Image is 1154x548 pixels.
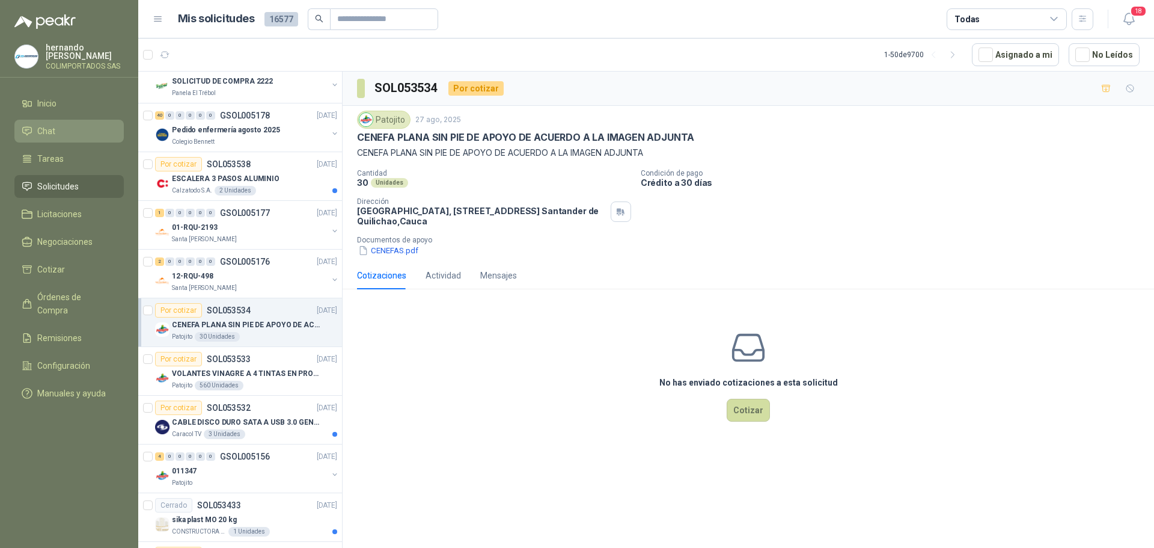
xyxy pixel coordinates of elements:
p: Documentos de apoyo [357,236,1149,244]
p: [DATE] [317,159,337,170]
p: CENEFA PLANA SIN PIE DE APOYO DE ACUERDO A LA IMAGEN ADJUNTA [172,319,322,331]
button: CENEFAS.pdf [357,244,420,257]
img: Company Logo [155,371,169,386]
a: Por cotizarSOL053532[DATE] Company LogoCABLE DISCO DURO SATA A USB 3.0 GENERICOCaracol TV3 Unidades [138,396,342,445]
p: SOL053538 [207,160,251,168]
p: Patojito [172,332,192,342]
a: Configuración [14,354,124,377]
div: 0 [176,209,185,217]
p: SOL053534 [207,306,251,315]
div: 0 [206,111,215,120]
span: Licitaciones [37,208,82,221]
p: GSOL005156 [220,452,270,461]
p: [DATE] [317,451,337,463]
div: 0 [186,452,195,461]
img: Company Logo [155,176,169,191]
span: 18 [1130,5,1147,17]
span: Solicitudes [37,180,79,193]
div: Cotizaciones [357,269,406,282]
div: 0 [165,111,174,120]
span: Manuales y ayuda [37,387,106,400]
img: Company Logo [155,128,169,142]
img: Logo peakr [14,14,76,29]
p: SOL053532 [207,404,251,412]
div: 30 Unidades [195,332,240,342]
div: 560 Unidades [195,381,243,390]
p: Condición de pago [641,169,1149,177]
p: [DATE] [317,402,337,414]
div: Unidades [371,178,408,188]
p: Pedido enfermería agosto 2025 [172,125,280,136]
div: 0 [176,111,185,120]
img: Company Logo [155,274,169,288]
p: sika plast MO 20 kg [172,514,237,526]
div: 0 [206,452,215,461]
a: Tareas [14,147,124,170]
div: Por cotizar [155,352,202,366]
a: Órdenes de Compra [14,286,124,322]
span: Tareas [37,152,64,165]
a: 27 1 0 0 0 0 GSOL005179[DATE] Company LogoSOLICITUD DE COMPRA 2222Panela El Trébol [155,60,340,98]
div: Por cotizar [448,81,504,96]
p: 12-RQU-498 [172,271,213,282]
p: CENEFA PLANA SIN PIE DE APOYO DE ACUERDO A LA IMAGEN ADJUNTA [357,146,1140,159]
div: 2 Unidades [215,186,256,195]
p: Colegio Bennett [172,137,215,147]
div: 0 [165,257,174,266]
a: CerradoSOL053433[DATE] Company Logosika plast MO 20 kgCONSTRUCTORA GRUPO FIP1 Unidades [138,493,342,542]
p: SOLICITUD DE COMPRA 2222 [172,76,273,87]
span: Remisiones [37,331,82,345]
div: 0 [186,209,195,217]
h3: No has enviado cotizaciones a esta solicitud [659,376,838,389]
p: [DATE] [317,305,337,316]
div: 0 [206,257,215,266]
p: 27 ago, 2025 [415,114,461,126]
p: GSOL005176 [220,257,270,266]
a: 40 0 0 0 0 0 GSOL005178[DATE] Company LogoPedido enfermería agosto 2025Colegio Bennett [155,108,340,147]
div: 0 [196,452,205,461]
a: 1 0 0 0 0 0 GSOL005177[DATE] Company Logo01-RQU-2193Santa [PERSON_NAME] [155,206,340,244]
button: Asignado a mi [972,43,1059,66]
button: No Leídos [1069,43,1140,66]
a: Chat [14,120,124,143]
img: Company Logo [155,517,169,532]
p: 01-RQU-2193 [172,222,218,233]
h1: Mis solicitudes [178,10,255,28]
p: Calzatodo S.A. [172,186,212,195]
img: Company Logo [155,420,169,434]
a: Por cotizarSOL053538[DATE] Company LogoESCALERA 3 PASOS ALUMINIOCalzatodo S.A.2 Unidades [138,152,342,201]
p: [DATE] [317,500,337,511]
p: SOL053433 [197,501,241,510]
p: [DATE] [317,354,337,365]
p: 011347 [172,466,197,477]
p: GSOL005178 [220,111,270,120]
p: Patojito [172,478,192,488]
p: CENEFA PLANA SIN PIE DE APOYO DE ACUERDO A LA IMAGEN ADJUNTA [357,131,694,144]
div: 0 [196,209,205,217]
div: 0 [176,257,185,266]
p: Santa [PERSON_NAME] [172,283,237,293]
span: Órdenes de Compra [37,291,112,317]
div: Todas [954,13,980,26]
a: Manuales y ayuda [14,382,124,405]
p: SOL053533 [207,355,251,363]
a: 2 0 0 0 0 0 GSOL005176[DATE] Company Logo12-RQU-498Santa [PERSON_NAME] [155,254,340,293]
p: GSOL005177 [220,209,270,217]
img: Company Logo [155,469,169,483]
img: Company Logo [155,225,169,239]
img: Company Logo [359,113,373,126]
span: search [315,14,323,23]
a: 4 0 0 0 0 0 GSOL005156[DATE] Company Logo011347Patojito [155,449,340,488]
div: 1 - 50 de 9700 [884,45,962,64]
p: [DATE] [317,110,337,122]
p: hernando [PERSON_NAME] [46,43,124,60]
img: Company Logo [15,45,38,68]
div: 0 [196,257,205,266]
div: Mensajes [480,269,517,282]
div: Por cotizar [155,303,202,318]
p: [GEOGRAPHIC_DATA], [STREET_ADDRESS] Santander de Quilichao , Cauca [357,206,606,226]
p: [DATE] [317,256,337,268]
p: [DATE] [317,208,337,219]
div: 0 [206,209,215,217]
p: Crédito a 30 días [641,177,1149,188]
